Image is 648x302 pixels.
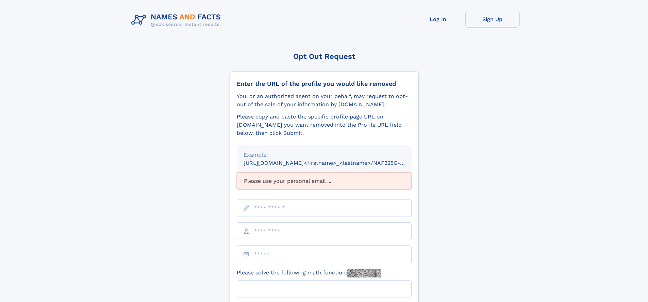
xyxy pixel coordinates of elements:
label: Please solve the following math function: [237,269,381,277]
small: [URL][DOMAIN_NAME]<firstname>_<lastname>/NAF325G-xxxxxxxx [244,160,425,166]
a: Sign Up [465,11,520,28]
div: Please use your personal email ... [237,173,412,190]
div: You, or an authorized agent on your behalf, may request to opt-out of the sale of your informatio... [237,92,412,109]
div: Example: [244,151,405,159]
a: Log In [411,11,465,28]
div: Enter the URL of the profile you would like removed [237,80,412,88]
div: Please copy and paste the specific profile page URL on [DOMAIN_NAME] you want removed into the Pr... [237,113,412,137]
div: Opt Out Request [230,52,419,61]
img: Logo Names and Facts [129,11,227,29]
